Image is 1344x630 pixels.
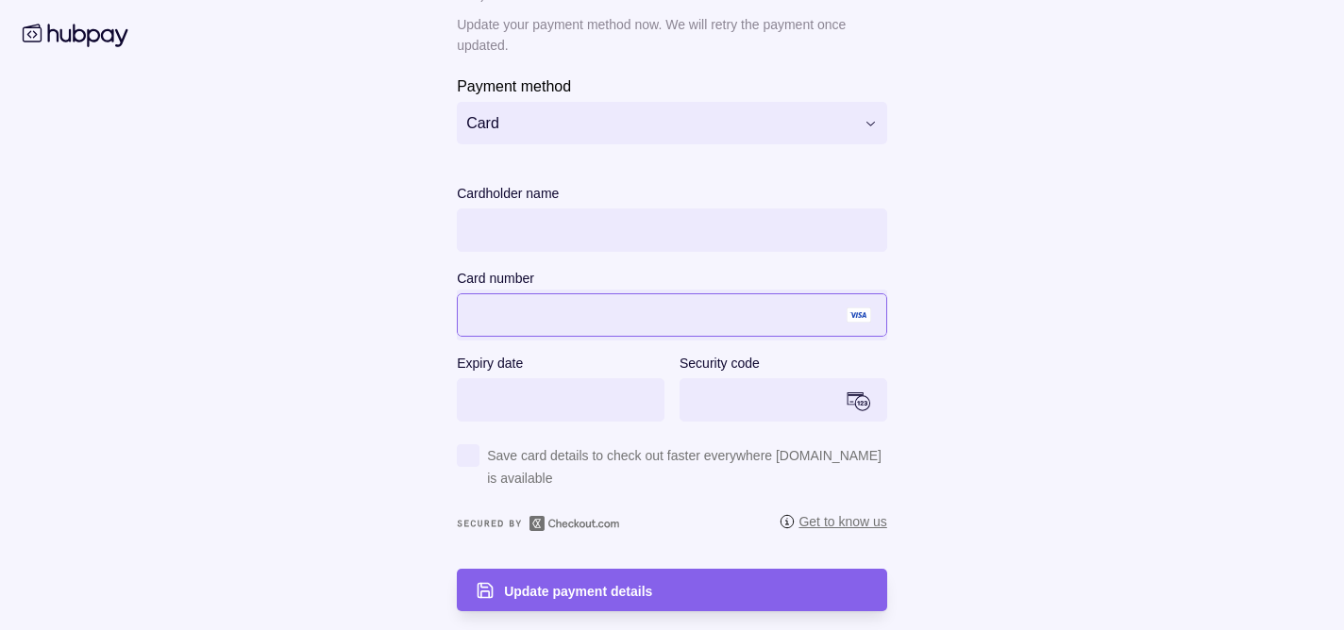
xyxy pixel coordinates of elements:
label: Payment method [457,75,571,97]
span: Get to know us [780,512,886,531]
button: Save card details to check out faster everywhere [DOMAIN_NAME] is available [457,444,887,501]
label: Expiry date [457,352,523,374]
p: Update your payment method now. We will retry the payment once updated. [457,14,887,56]
p: Payment method [457,78,571,94]
label: Card number [457,267,534,290]
label: Security code [680,352,760,374]
span: Save card details to check out faster everywhere [DOMAIN_NAME] is available [487,444,887,489]
button: Get to know us [780,512,886,537]
span: Update payment details [504,584,652,599]
label: Cardholder name [457,182,559,205]
button: Update payment details [457,569,887,611]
